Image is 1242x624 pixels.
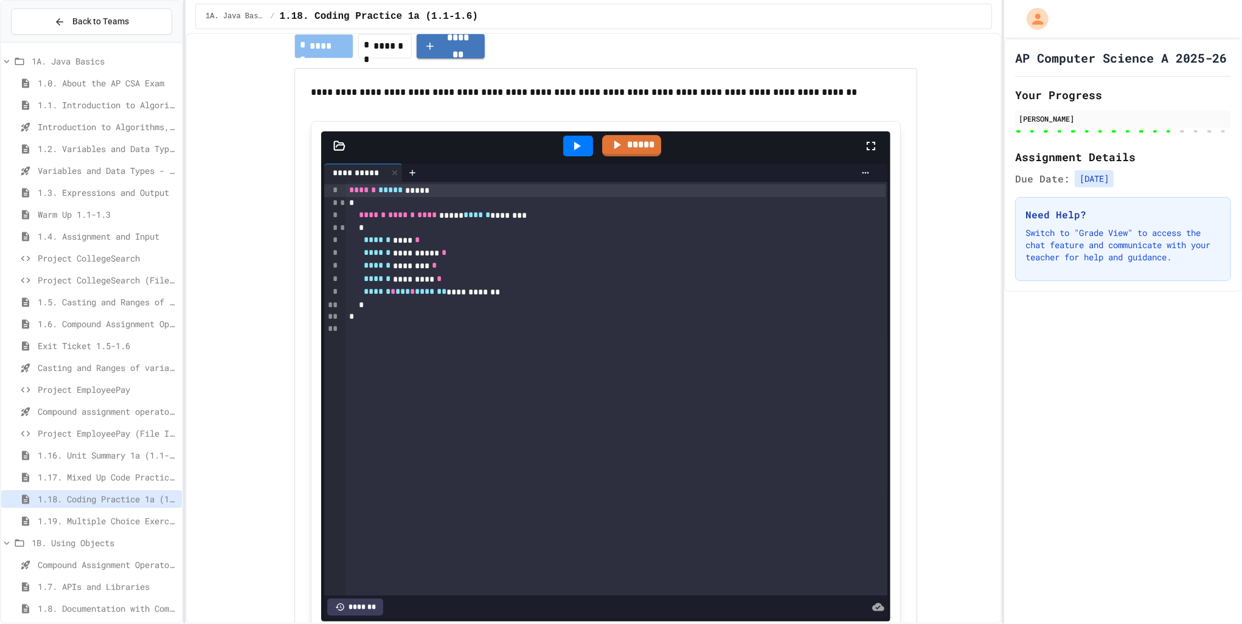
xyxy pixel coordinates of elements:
[38,339,177,352] span: Exit Ticket 1.5-1.6
[32,55,177,68] span: 1A. Java Basics
[38,230,177,243] span: 1.4. Assignment and Input
[206,12,265,21] span: 1A. Java Basics
[38,515,177,527] span: 1.19. Multiple Choice Exercises for Unit 1a (1.1-1.6)
[38,208,177,221] span: Warm Up 1.1-1.3
[38,405,177,418] span: Compound assignment operators - Quiz
[1015,148,1231,165] h2: Assignment Details
[38,449,177,462] span: 1.16. Unit Summary 1a (1.1-1.6)
[38,186,177,199] span: 1.3. Expressions and Output
[38,471,177,484] span: 1.17. Mixed Up Code Practice 1.1-1.6
[38,602,177,615] span: 1.8. Documentation with Comments and Preconditions
[38,580,177,593] span: 1.7. APIs and Libraries
[38,296,177,308] span: 1.5. Casting and Ranges of Values
[72,15,129,28] span: Back to Teams
[38,120,177,133] span: Introduction to Algorithms, Programming, and Compilers
[1015,86,1231,103] h2: Your Progress
[38,99,177,111] span: 1.1. Introduction to Algorithms, Programming, and Compilers
[32,536,177,549] span: 1B. Using Objects
[280,9,478,24] span: 1.18. Coding Practice 1a (1.1-1.6)
[38,361,177,374] span: Casting and Ranges of variables - Quiz
[1075,170,1114,187] span: [DATE]
[1025,207,1221,222] h3: Need Help?
[38,317,177,330] span: 1.6. Compound Assignment Operators
[38,427,177,440] span: Project EmployeePay (File Input)
[270,12,274,21] span: /
[1019,113,1227,124] div: [PERSON_NAME]
[38,252,177,265] span: Project CollegeSearch
[1015,172,1070,186] span: Due Date:
[38,142,177,155] span: 1.2. Variables and Data Types
[38,493,177,505] span: 1.18. Coding Practice 1a (1.1-1.6)
[1025,227,1221,263] p: Switch to "Grade View" to access the chat feature and communicate with your teacher for help and ...
[38,164,177,177] span: Variables and Data Types - Quiz
[38,274,177,286] span: Project CollegeSearch (File Input)
[38,77,177,89] span: 1.0. About the AP CSA Exam
[11,9,172,35] button: Back to Teams
[38,558,177,571] span: Compound Assignment Operators
[1014,5,1052,33] div: My Account
[38,383,177,396] span: Project EmployeePay
[1015,49,1227,66] h1: AP Computer Science A 2025-26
